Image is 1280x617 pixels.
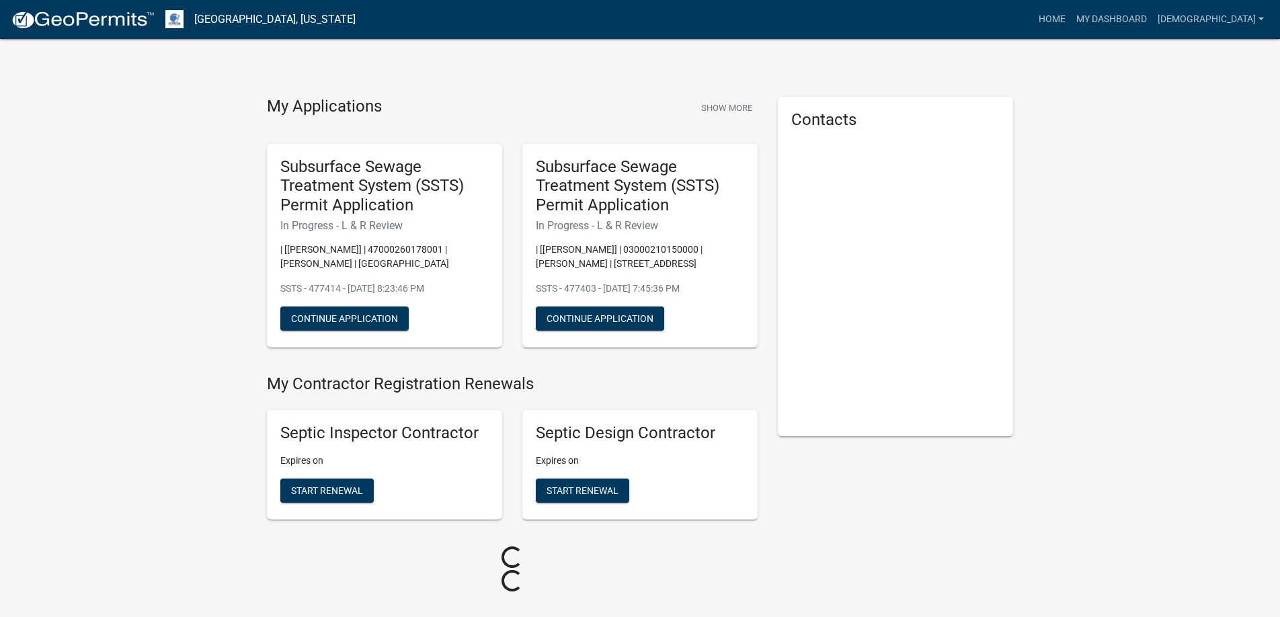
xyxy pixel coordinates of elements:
[280,423,489,443] h5: Septic Inspector Contractor
[280,157,489,215] h5: Subsurface Sewage Treatment System (SSTS) Permit Application
[165,10,184,28] img: Otter Tail County, Minnesota
[536,423,744,443] h5: Septic Design Contractor
[696,97,758,119] button: Show More
[280,306,409,331] button: Continue Application
[267,97,382,117] h4: My Applications
[547,485,618,495] span: Start Renewal
[280,243,489,271] p: | [[PERSON_NAME]] | 47000260178001 | [PERSON_NAME] | [GEOGRAPHIC_DATA]
[536,157,744,215] h5: Subsurface Sewage Treatment System (SSTS) Permit Application
[536,243,744,271] p: | [[PERSON_NAME]] | 03000210150000 | [PERSON_NAME] | [STREET_ADDRESS]
[280,282,489,296] p: SSTS - 477414 - [DATE] 8:23:46 PM
[1071,7,1152,32] a: My Dashboard
[280,219,489,232] h6: In Progress - L & R Review
[280,479,374,503] button: Start Renewal
[194,8,356,31] a: [GEOGRAPHIC_DATA], [US_STATE]
[1152,7,1269,32] a: [DEMOGRAPHIC_DATA]
[536,306,664,331] button: Continue Application
[267,374,758,394] h4: My Contractor Registration Renewals
[1033,7,1071,32] a: Home
[536,282,744,296] p: SSTS - 477403 - [DATE] 7:45:36 PM
[536,219,744,232] h6: In Progress - L & R Review
[536,479,629,503] button: Start Renewal
[280,454,489,468] p: Expires on
[267,374,758,530] wm-registration-list-section: My Contractor Registration Renewals
[536,454,744,468] p: Expires on
[791,110,1000,130] h5: Contacts
[291,485,363,495] span: Start Renewal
